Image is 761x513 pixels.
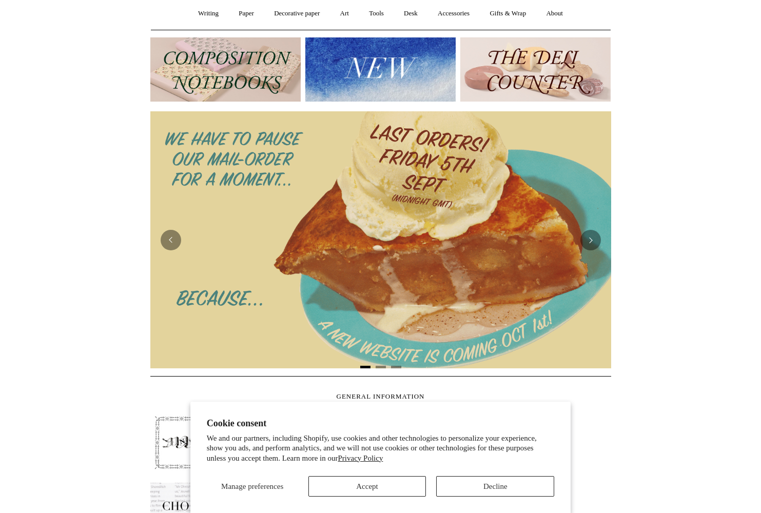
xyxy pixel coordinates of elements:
button: Accept [308,476,426,497]
button: Next [580,230,601,250]
img: 202302 Composition ledgers.jpg__PID:69722ee6-fa44-49dd-a067-31375e5d54ec [150,37,301,102]
a: Privacy Policy [338,454,383,462]
span: GENERAL INFORMATION [337,392,425,400]
button: Page 1 [360,366,370,368]
button: Page 3 [391,366,401,368]
span: Manage preferences [221,482,283,490]
h2: Cookie consent [207,418,555,429]
img: The Deli Counter [460,37,611,102]
button: Previous [161,230,181,250]
img: 2025 New Website coming soon.png__PID:95e867f5-3b87-426e-97a5-a534fe0a3431 [150,111,611,368]
p: We and our partners, including Shopify, use cookies and other technologies to personalize your ex... [207,433,555,464]
button: Page 2 [376,366,386,368]
button: Decline [436,476,554,497]
img: pf-4db91bb9--1305-Newsletter-Button_1200x.jpg [150,411,299,475]
button: Manage preferences [207,476,298,497]
img: New.jpg__PID:f73bdf93-380a-4a35-bcfe-7823039498e1 [305,37,456,102]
